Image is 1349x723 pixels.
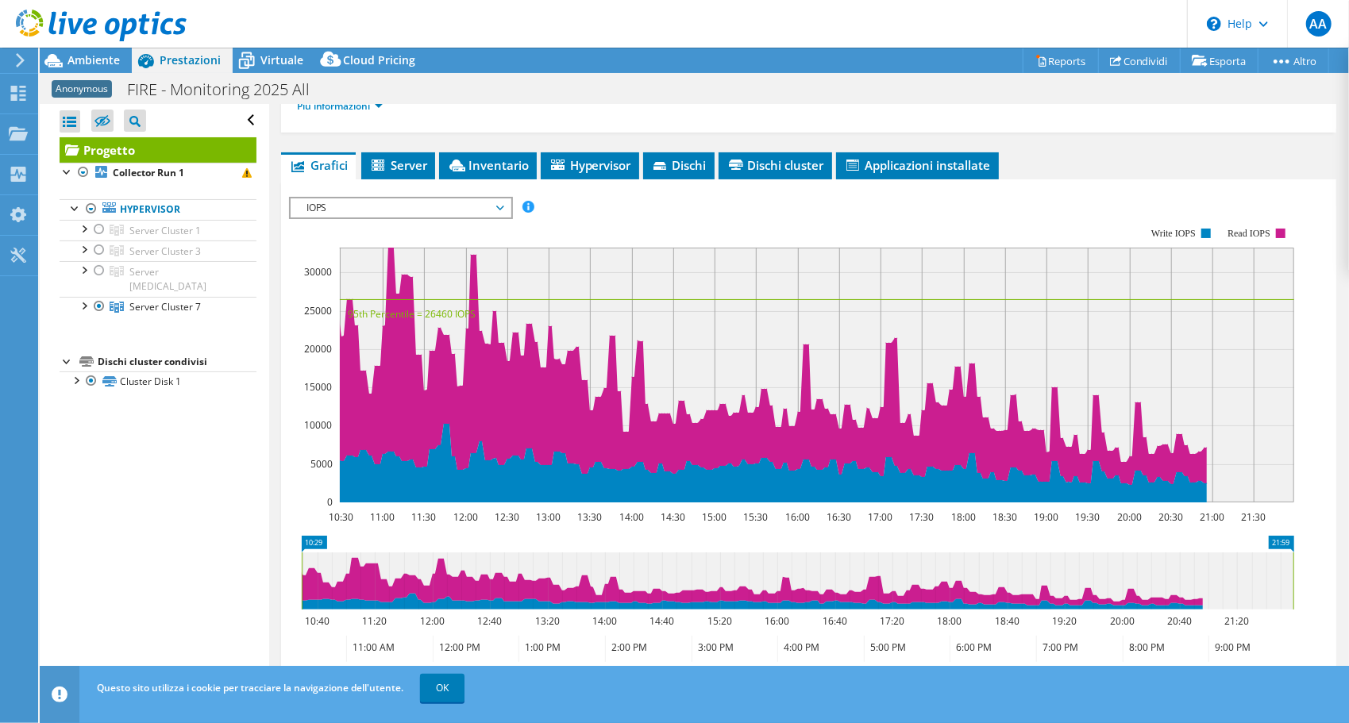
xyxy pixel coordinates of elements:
[60,199,256,220] a: Hypervisor
[649,614,674,628] text: 14:40
[1151,228,1196,239] text: Write IOPS
[52,80,112,98] span: Anonymous
[297,99,383,113] a: Più informazioni
[477,614,502,628] text: 12:40
[951,510,976,524] text: 18:00
[447,157,529,173] span: Inventario
[743,510,768,524] text: 15:30
[1158,510,1183,524] text: 20:30
[1228,228,1270,239] text: Read IOPS
[129,265,206,293] span: Server [MEDICAL_DATA]
[129,244,201,258] span: Server Cluster 3
[304,380,332,394] text: 15000
[535,614,560,628] text: 13:20
[60,297,256,317] a: Server Cluster 7
[1075,510,1100,524] text: 19:30
[60,220,256,240] a: Server Cluster 1
[727,157,824,173] span: Dischi cluster
[343,52,415,67] span: Cloud Pricing
[60,137,256,163] a: Progetto
[1098,48,1181,73] a: Condividi
[823,614,847,628] text: 16:40
[1306,11,1332,37] span: AA
[1200,510,1224,524] text: 21:00
[785,510,810,524] text: 16:00
[304,418,332,432] text: 10000
[495,510,519,524] text: 12:30
[97,681,403,694] span: Questo sito utilizza i cookie per tracciare la navigazione dell'utente.
[67,52,120,67] span: Ambiente
[992,510,1017,524] text: 18:30
[592,614,617,628] text: 14:00
[536,510,561,524] text: 13:00
[765,614,789,628] text: 16:00
[160,52,221,67] span: Prestazioni
[1052,614,1077,628] text: 19:20
[1258,48,1329,73] a: Altro
[707,614,732,628] text: 15:20
[1241,510,1266,524] text: 21:30
[937,614,962,628] text: 18:00
[60,371,256,392] a: Cluster Disk 1
[1110,614,1135,628] text: 20:00
[420,614,445,628] text: 12:00
[310,457,333,471] text: 5000
[289,157,348,173] span: Grafici
[453,510,478,524] text: 12:00
[1034,510,1058,524] text: 19:00
[661,510,685,524] text: 14:30
[1117,510,1142,524] text: 20:00
[304,304,332,317] text: 25000
[129,300,201,313] span: Server Cluster 7
[1167,614,1192,628] text: 20:40
[880,614,904,628] text: 17:20
[305,614,330,628] text: 10:40
[370,510,395,524] text: 11:00
[844,157,991,173] span: Applicazioni installate
[1023,48,1099,73] a: Reports
[827,510,851,524] text: 16:30
[60,163,256,183] a: Collector Run 1
[60,240,256,261] a: Server Cluster 3
[868,510,892,524] text: 17:00
[1180,48,1258,73] a: Esporta
[329,510,353,524] text: 10:30
[113,166,184,179] b: Collector Run 1
[60,261,256,296] a: Server Cluster 5
[129,224,201,237] span: Server Cluster 1
[120,81,334,98] h1: FIRE - Monitoring 2025 All
[909,510,934,524] text: 17:30
[702,510,727,524] text: 15:00
[304,342,332,356] text: 20000
[420,674,464,702] a: OK
[348,307,476,321] text: 95th Percentile = 26460 IOPS
[327,495,333,509] text: 0
[1224,614,1249,628] text: 21:20
[304,265,332,279] text: 30000
[1207,17,1221,31] svg: \n
[995,614,1019,628] text: 18:40
[549,157,631,173] span: Hypervisor
[651,157,707,173] span: Dischi
[260,52,303,67] span: Virtuale
[369,157,427,173] span: Server
[362,614,387,628] text: 11:20
[619,510,644,524] text: 14:00
[98,352,256,371] div: Dischi cluster condivisi
[577,510,602,524] text: 13:30
[411,510,436,524] text: 11:30
[299,198,503,217] span: IOPS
